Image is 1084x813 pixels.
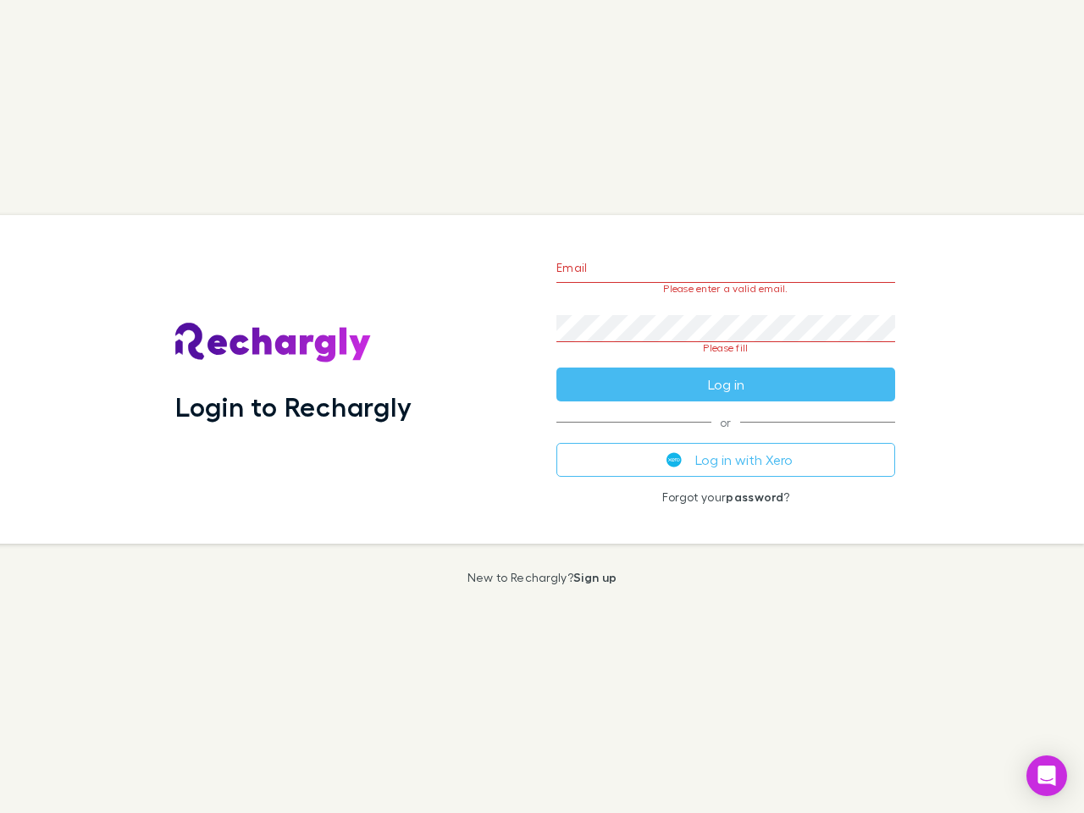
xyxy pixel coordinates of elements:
h1: Login to Rechargly [175,390,412,423]
button: Log in [556,368,895,401]
a: Sign up [573,570,617,584]
div: Open Intercom Messenger [1026,755,1067,796]
p: Please fill [556,342,895,354]
button: Log in with Xero [556,443,895,477]
a: password [726,489,783,504]
img: Xero's logo [666,452,682,467]
span: or [556,422,895,423]
p: Forgot your ? [556,490,895,504]
p: Please enter a valid email. [556,283,895,295]
p: New to Rechargly? [467,571,617,584]
img: Rechargly's Logo [175,323,372,363]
